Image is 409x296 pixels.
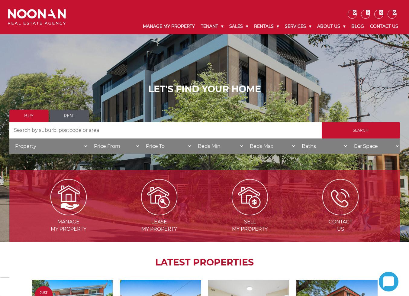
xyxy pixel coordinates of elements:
a: About Us [314,19,348,34]
a: Rent [50,110,89,122]
img: ICONS [322,179,359,215]
a: ContactUs [296,194,385,232]
a: Managemy Property [24,194,113,232]
a: Sales [226,19,251,34]
a: Leasemy Property [114,194,204,232]
img: Sell my property [232,179,268,215]
span: Sell my Property [205,218,295,233]
a: Blog [348,19,367,34]
a: Services [282,19,314,34]
a: Tenant [198,19,226,34]
input: Search by suburb, postcode or area [9,122,322,138]
a: Buy [9,110,49,122]
h2: LATEST PROPERTIES [24,257,385,268]
img: Manage my Property [50,179,87,215]
a: Rentals [251,19,282,34]
a: Contact Us [367,19,401,34]
input: Search [322,122,400,138]
span: Lease my Property [114,218,204,233]
img: Lease my property [141,179,177,215]
span: Contact Us [296,218,385,233]
span: Manage my Property [24,218,113,233]
img: Noonan Real Estate Agency [8,9,66,25]
a: Manage My Property [140,19,198,34]
h1: LET'S FIND YOUR HOME [9,84,400,95]
a: Sellmy Property [205,194,295,232]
